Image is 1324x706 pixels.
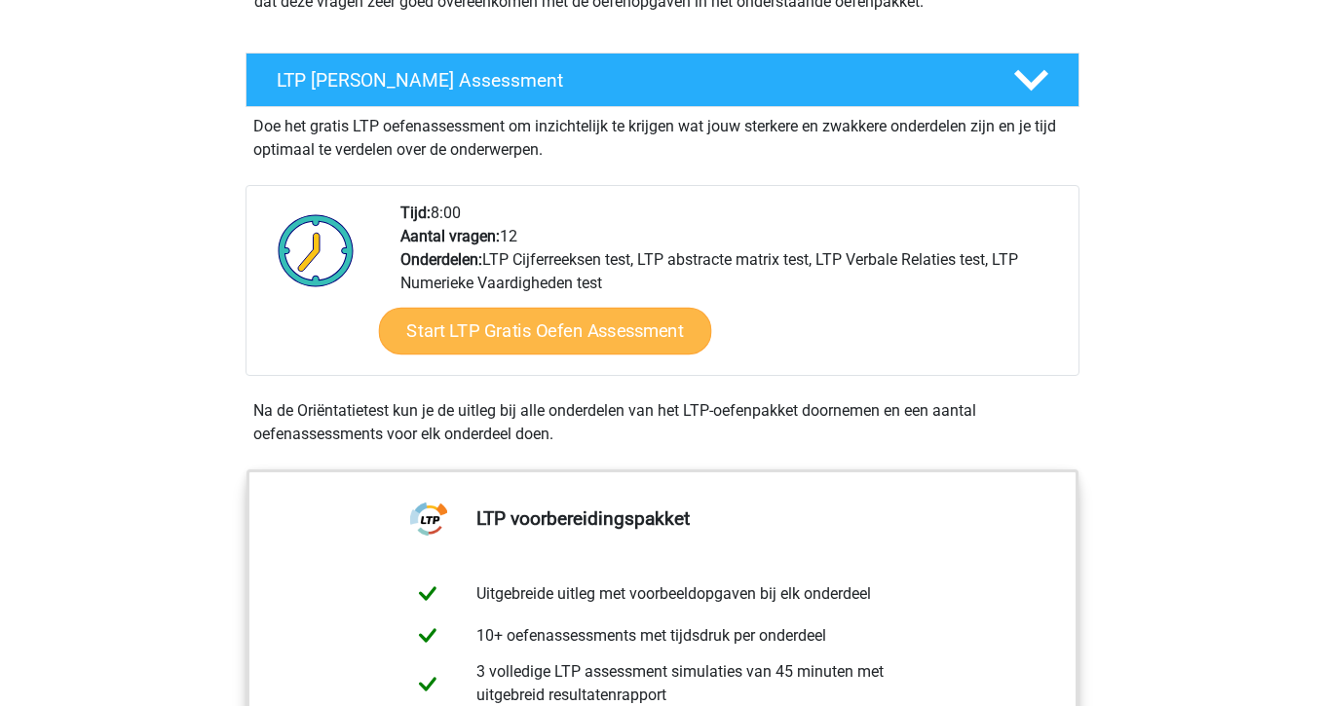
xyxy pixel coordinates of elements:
[378,308,711,354] a: Start LTP Gratis Oefen Assessment
[238,53,1087,107] a: LTP [PERSON_NAME] Assessment
[386,202,1078,375] div: 8:00 12 LTP Cijferreeksen test, LTP abstracte matrix test, LTP Verbale Relaties test, LTP Numerie...
[400,204,431,222] b: Tijd:
[246,399,1079,446] div: Na de Oriëntatietest kun je de uitleg bij alle onderdelen van het LTP-oefenpakket doornemen en ee...
[267,202,365,299] img: Klok
[246,107,1079,162] div: Doe het gratis LTP oefenassessment om inzichtelijk te krijgen wat jouw sterkere en zwakkere onder...
[400,250,482,269] b: Onderdelen:
[277,69,982,92] h4: LTP [PERSON_NAME] Assessment
[400,227,500,245] b: Aantal vragen:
